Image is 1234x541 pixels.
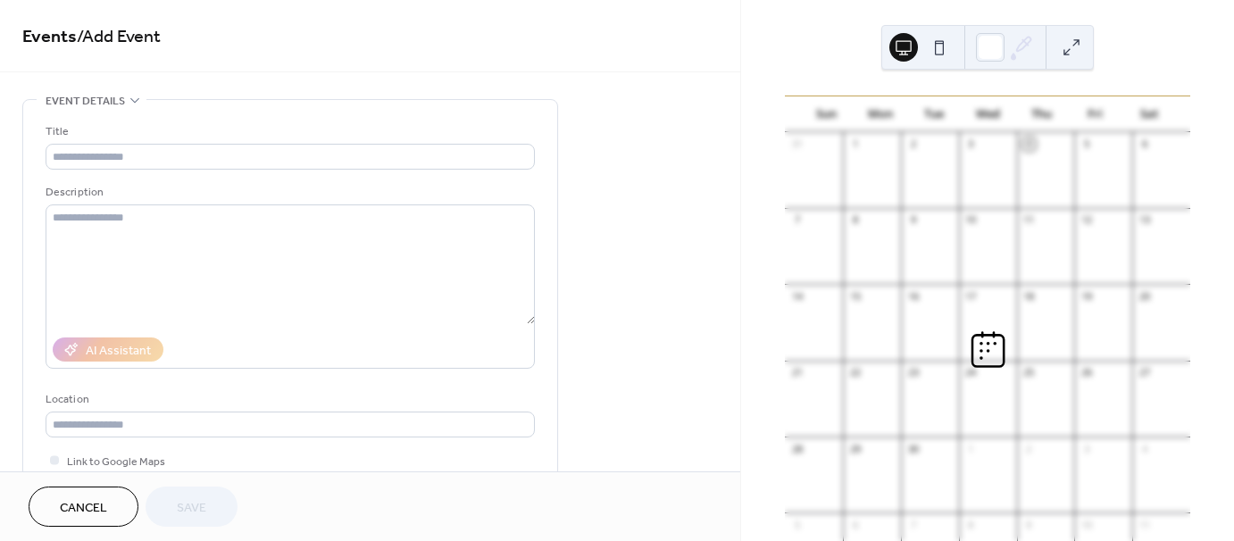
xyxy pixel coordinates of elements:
div: 14 [790,289,804,303]
div: Fri [1068,96,1121,132]
div: 20 [1138,289,1151,303]
div: 27 [1138,366,1151,379]
span: Event details [46,92,125,111]
div: 7 [906,518,920,531]
div: Description [46,183,531,202]
div: 19 [1080,289,1093,303]
div: 23 [906,366,920,379]
div: Mon [853,96,906,132]
div: 5 [1080,137,1093,151]
div: Tue [907,96,961,132]
div: 7 [790,213,804,227]
div: 6 [1138,137,1151,151]
div: 8 [848,213,862,227]
div: 11 [1138,518,1151,531]
div: 29 [848,442,862,455]
div: 30 [906,442,920,455]
div: 1 [964,442,978,455]
div: 25 [1022,366,1036,379]
div: 15 [848,289,862,303]
div: 10 [1080,518,1093,531]
span: Link to Google Maps [67,453,165,471]
span: / Add Event [77,20,161,54]
div: 16 [906,289,920,303]
div: Wed [961,96,1014,132]
div: 4 [1022,137,1036,151]
div: 1 [848,137,862,151]
div: 10 [964,213,978,227]
div: 24 [964,366,978,379]
div: Sat [1122,96,1176,132]
div: Title [46,122,531,141]
div: 3 [964,137,978,151]
div: 17 [964,289,978,303]
div: 8 [964,518,978,531]
div: 5 [790,518,804,531]
div: 9 [1022,518,1036,531]
div: 2 [906,137,920,151]
div: 22 [848,366,862,379]
div: 31 [790,137,804,151]
div: 18 [1022,289,1036,303]
div: 6 [848,518,862,531]
button: Cancel [29,487,138,527]
div: 13 [1138,213,1151,227]
div: 4 [1138,442,1151,455]
div: 2 [1022,442,1036,455]
div: 21 [790,366,804,379]
span: Cancel [60,499,107,518]
div: 9 [906,213,920,227]
div: 11 [1022,213,1036,227]
div: 28 [790,442,804,455]
div: 3 [1080,442,1093,455]
div: Thu [1014,96,1068,132]
div: Location [46,390,531,409]
div: 26 [1080,366,1093,379]
div: 12 [1080,213,1093,227]
div: Sun [799,96,853,132]
a: Events [22,20,77,54]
